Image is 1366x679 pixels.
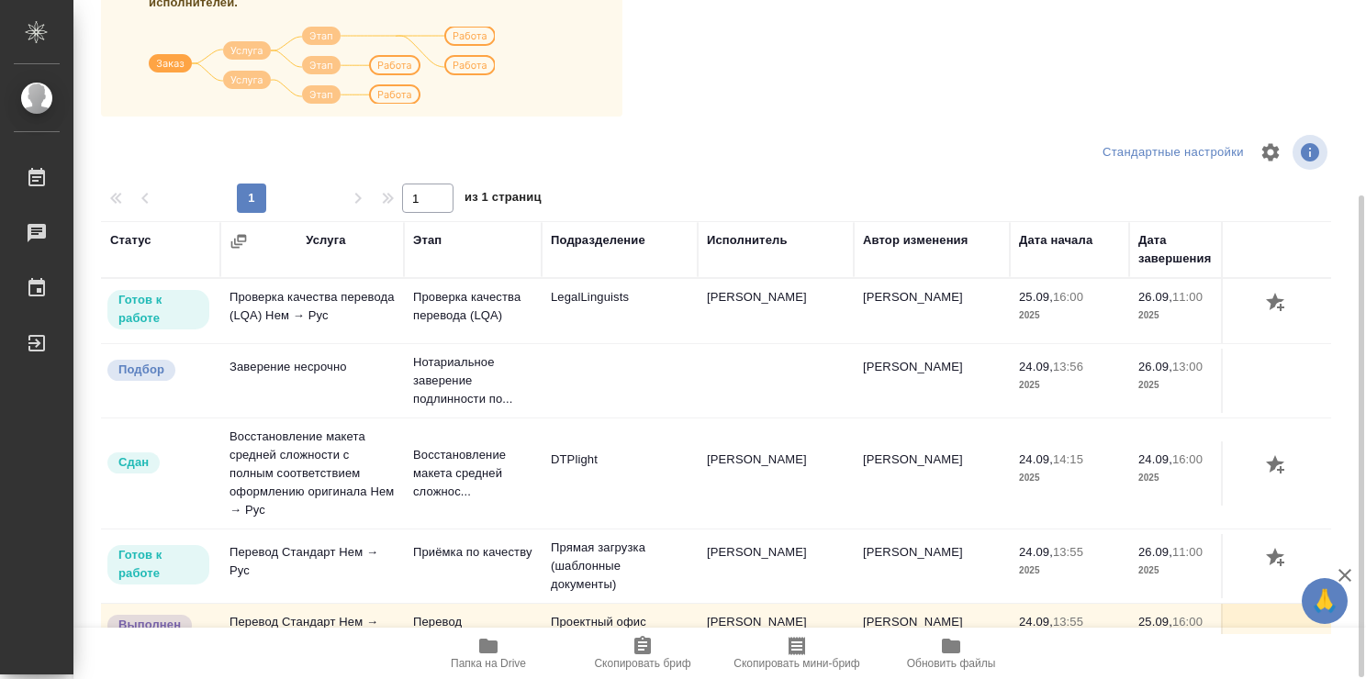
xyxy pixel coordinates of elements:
[1019,290,1053,304] p: 25.09,
[413,446,532,501] p: Восстановление макета средней сложнос...
[1019,562,1120,580] p: 2025
[1053,545,1083,559] p: 13:55
[698,604,854,668] td: [PERSON_NAME]
[1053,290,1083,304] p: 16:00
[854,534,1010,598] td: [PERSON_NAME]
[1053,615,1083,629] p: 13:55
[1261,451,1293,482] button: Добавить оценку
[1053,452,1083,466] p: 14:15
[220,534,404,598] td: Перевод Стандарт Нем → Рус
[707,231,788,250] div: Исполнитель
[230,232,248,250] button: Сгруппировать
[1138,615,1172,629] p: 25.09,
[413,543,532,562] p: Приёмка по качеству
[110,231,151,250] div: Статус
[1172,545,1203,559] p: 11:00
[542,441,698,506] td: DTPlight
[594,657,690,670] span: Скопировать бриф
[698,279,854,343] td: [PERSON_NAME]
[1019,452,1053,466] p: 24.09,
[1098,139,1248,167] div: split button
[118,361,164,379] p: Подбор
[220,604,404,668] td: Перевод Стандарт Нем → Рус
[118,616,181,634] p: Выполнен
[1261,543,1293,574] button: Добавить оценку
[451,657,526,670] span: Папка на Drive
[465,186,542,213] span: из 1 страниц
[413,613,532,631] p: Перевод
[1309,582,1340,620] span: 🙏
[1138,231,1239,268] div: Дата завершения
[720,628,874,679] button: Скопировать мини-бриф
[118,453,149,472] p: Сдан
[1138,452,1172,466] p: 24.09,
[854,441,1010,506] td: [PERSON_NAME]
[1172,290,1203,304] p: 11:00
[698,441,854,506] td: [PERSON_NAME]
[1019,376,1120,395] p: 2025
[854,604,1010,668] td: [PERSON_NAME]
[1172,615,1203,629] p: 16:00
[542,604,698,668] td: Проектный офис
[413,353,532,408] p: Нотариальное заверение подлинности по...
[1138,360,1172,373] p: 26.09,
[1138,290,1172,304] p: 26.09,
[1261,288,1293,319] button: Добавить оценку
[1293,135,1331,170] span: Посмотреть информацию
[1019,360,1053,373] p: 24.09,
[1019,306,1120,325] p: 2025
[733,657,859,670] span: Скопировать мини-бриф
[413,288,532,325] p: Проверка качества перевода (LQA)
[542,279,698,343] td: LegalLinguists
[565,628,720,679] button: Скопировать бриф
[220,418,404,529] td: Восстановление макета средней сложности с полным соответствием оформлению оригинала Нем → Рус
[698,534,854,598] td: [PERSON_NAME]
[220,349,404,413] td: Заверение несрочно
[1138,306,1239,325] p: 2025
[1248,130,1293,174] span: Настроить таблицу
[1053,360,1083,373] p: 13:56
[1019,231,1092,250] div: Дата начала
[1302,578,1348,624] button: 🙏
[863,231,968,250] div: Автор изменения
[411,628,565,679] button: Папка на Drive
[118,291,198,328] p: Готов к работе
[220,279,404,343] td: Проверка качества перевода (LQA) Нем → Рус
[1172,360,1203,373] p: 13:00
[1019,545,1053,559] p: 24.09,
[1172,452,1203,466] p: 16:00
[542,529,698,603] td: Прямая загрузка (шаблонные документы)
[1019,615,1053,629] p: 24.09,
[854,279,1010,343] td: [PERSON_NAME]
[118,546,198,583] p: Готов к работе
[413,231,442,250] div: Этап
[1138,469,1239,487] p: 2025
[1138,376,1239,395] p: 2025
[551,231,645,250] div: Подразделение
[874,628,1028,679] button: Обновить файлы
[1138,545,1172,559] p: 26.09,
[854,349,1010,413] td: [PERSON_NAME]
[1138,562,1239,580] p: 2025
[1019,469,1120,487] p: 2025
[907,657,996,670] span: Обновить файлы
[306,231,345,250] div: Услуга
